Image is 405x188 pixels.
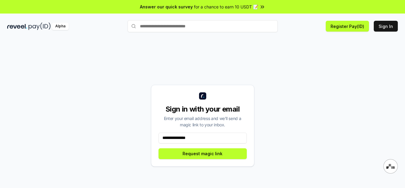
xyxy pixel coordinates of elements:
[7,23,27,30] img: reveel_dark
[374,21,398,32] button: Sign In
[199,92,206,100] img: logo_small
[386,164,395,169] img: svg+xml,%3Csvg%20xmlns%3D%22http%3A%2F%2Fwww.w3.org%2F2000%2Fsvg%22%20width%3D%2228%22%20height%3...
[29,23,51,30] img: pay_id
[52,23,69,30] div: Alpha
[159,115,247,128] div: Enter your email address and we’ll send a magic link to your inbox.
[326,21,369,32] button: Register Pay(ID)
[159,104,247,114] div: Sign in with your email
[140,4,193,10] span: Answer our quick survey
[194,4,258,10] span: for a chance to earn 10 USDT 📝
[159,148,247,159] button: Request magic link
